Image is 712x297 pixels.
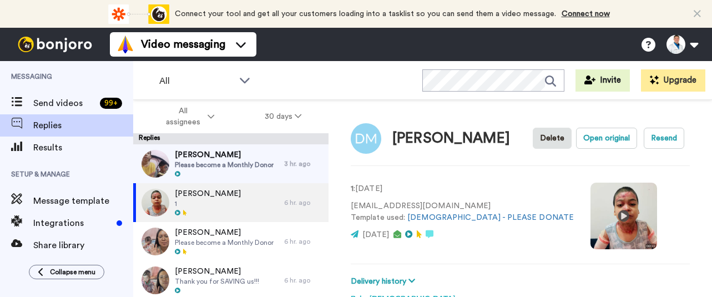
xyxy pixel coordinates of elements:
div: 6 hr. ago [284,237,323,246]
span: [DATE] [362,231,389,239]
span: 1 [175,199,241,208]
span: Collapse menu [50,268,95,276]
span: Please become a Monthly Donor [175,238,274,247]
button: 30 days [240,107,327,127]
span: Video messaging [141,37,225,52]
span: Results [33,141,133,154]
span: Replies [33,119,133,132]
a: [PERSON_NAME]Please become a Monthly Donor6 hr. ago [133,222,329,261]
img: 76428904-b40d-42c7-8025-7b29baa16dba-thumb.jpg [142,266,169,294]
span: Please become a Monthly Donor [175,160,274,169]
button: Invite [575,69,630,92]
button: Delivery history [351,275,418,288]
button: All assignees [135,101,240,132]
button: Open original [576,128,637,149]
span: Share library [33,239,133,252]
img: 9df2413f-e490-4d38-9c4b-a9447676e160-thumb.jpg [142,150,169,178]
a: [DEMOGRAPHIC_DATA] - PLEASE DONATE [407,214,574,222]
span: [PERSON_NAME] [175,149,274,160]
span: All assignees [160,105,205,128]
strong: 1 [351,185,354,193]
p: : [DATE] [351,183,574,195]
img: 51249dc9-82fb-4e27-a79a-20d38e7496d4-thumb.jpg [142,189,169,217]
div: 99 + [100,98,122,109]
p: [EMAIL_ADDRESS][DOMAIN_NAME] Template used: [351,200,574,224]
button: Upgrade [641,69,705,92]
div: 6 hr. ago [284,276,323,285]
span: [PERSON_NAME] [175,188,241,199]
span: Send videos [33,97,95,110]
span: [PERSON_NAME] [175,266,259,277]
span: Message template [33,194,133,208]
div: 6 hr. ago [284,198,323,207]
a: [PERSON_NAME]16 hr. ago [133,183,329,222]
span: Thank you for SAVING us!!! [175,277,259,286]
img: bj-logo-header-white.svg [13,37,97,52]
span: Integrations [33,217,112,230]
a: Connect now [562,10,610,18]
a: [PERSON_NAME]Please become a Monthly Donor3 hr. ago [133,144,329,183]
img: Image of Diego Molina Molina [351,123,381,154]
div: 3 hr. ago [284,159,323,168]
span: All [159,74,234,88]
img: c34123f9-4a1f-44f1-8f15-6974376a2f84-thumb.jpg [142,228,169,255]
span: Connect your tool and get all your customers loading into a tasklist so you can send them a video... [175,10,556,18]
div: [PERSON_NAME] [392,130,510,147]
button: Resend [644,128,684,149]
span: [PERSON_NAME] [175,227,274,238]
div: Replies [133,133,329,144]
img: vm-color.svg [117,36,134,53]
button: Delete [533,128,572,149]
div: animation [108,4,169,24]
button: Collapse menu [29,265,104,279]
